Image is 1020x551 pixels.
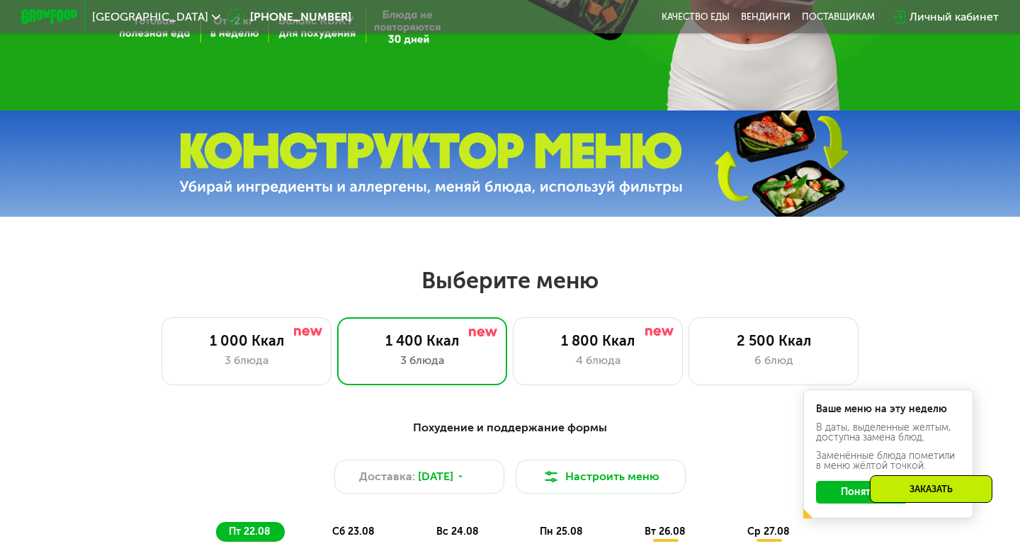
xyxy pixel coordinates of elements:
[741,11,790,23] a: Вендинги
[528,352,668,369] div: 4 блюда
[816,404,960,414] div: Ваше меню на эту неделю
[870,475,992,503] div: Заказать
[516,460,686,494] button: Настроить меню
[747,526,790,538] span: ср 27.08
[92,11,208,23] span: [GEOGRAPHIC_DATA]
[418,468,453,485] span: [DATE]
[332,526,375,538] span: сб 23.08
[436,526,479,538] span: вс 24.08
[359,468,415,485] span: Доставка:
[662,11,730,23] a: Качество еды
[645,526,686,538] span: вт 26.08
[227,8,351,25] a: [PHONE_NUMBER]
[229,526,271,538] span: пт 22.08
[703,332,844,349] div: 2 500 Ккал
[816,423,960,443] div: В даты, выделенные желтым, доступна замена блюд.
[802,11,875,23] div: поставщикам
[528,332,668,349] div: 1 800 Ккал
[176,332,317,349] div: 1 000 Ккал
[91,419,929,437] div: Похудение и поддержание формы
[816,481,908,504] button: Понятно
[176,352,317,369] div: 3 блюда
[540,526,583,538] span: пн 25.08
[352,352,492,369] div: 3 блюда
[909,8,999,25] div: Личный кабинет
[45,266,975,295] h2: Выберите меню
[703,352,844,369] div: 6 блюд
[352,332,492,349] div: 1 400 Ккал
[816,451,960,471] div: Заменённые блюда пометили в меню жёлтой точкой.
